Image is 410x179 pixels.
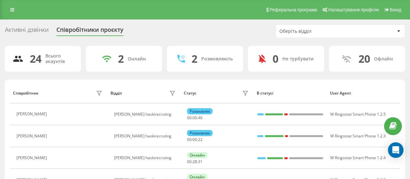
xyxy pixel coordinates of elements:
[5,26,49,36] div: Активні дзвінки
[198,115,203,121] span: 40
[282,56,314,62] div: Не турбувати
[13,91,39,96] div: Співробітник
[279,29,357,34] div: Оберіть відділ
[273,53,278,65] div: 0
[184,91,196,96] div: Статус
[374,56,393,62] div: Офлайн
[187,160,203,164] div: : :
[187,137,203,142] div: : :
[330,155,386,160] span: W Ringostat Smart Phone 1.2.4
[257,91,324,96] div: В статусі
[388,142,404,158] div: Open Intercom Messenger
[390,7,401,12] span: Вихід
[17,134,49,138] div: [PERSON_NAME]
[330,91,397,96] div: User Agent
[30,53,41,65] div: 24
[198,159,203,164] span: 31
[187,108,213,114] div: Розмовляє
[114,156,177,160] div: [PERSON_NAME] haskirecruting
[201,56,233,62] div: Розмовляють
[187,152,207,158] div: Онлайн
[193,159,197,164] span: 28
[330,133,386,139] span: W Ringostat Smart Phone 1.2.3
[128,56,146,62] div: Онлайн
[358,53,370,65] div: 20
[114,112,177,117] div: [PERSON_NAME] haskirecruting
[193,115,197,121] span: 00
[187,159,192,164] span: 00
[114,134,177,138] div: [PERSON_NAME] haskirecruting
[328,7,379,12] span: Налаштування профілю
[192,53,197,65] div: 2
[111,91,122,96] div: Відділ
[270,7,317,12] span: Реферальна програма
[56,26,123,36] div: Співробітники проєкту
[187,130,213,136] div: Розмовляє
[187,137,192,142] span: 00
[198,137,203,142] span: 22
[45,53,73,64] div: Всього акаунтів
[118,53,124,65] div: 2
[330,111,386,117] span: W Ringostat Smart Phone 1.2.5
[17,156,49,160] div: [PERSON_NAME]
[17,112,49,116] div: [PERSON_NAME]
[187,115,192,121] span: 00
[193,137,197,142] span: 00
[187,116,203,120] div: : :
